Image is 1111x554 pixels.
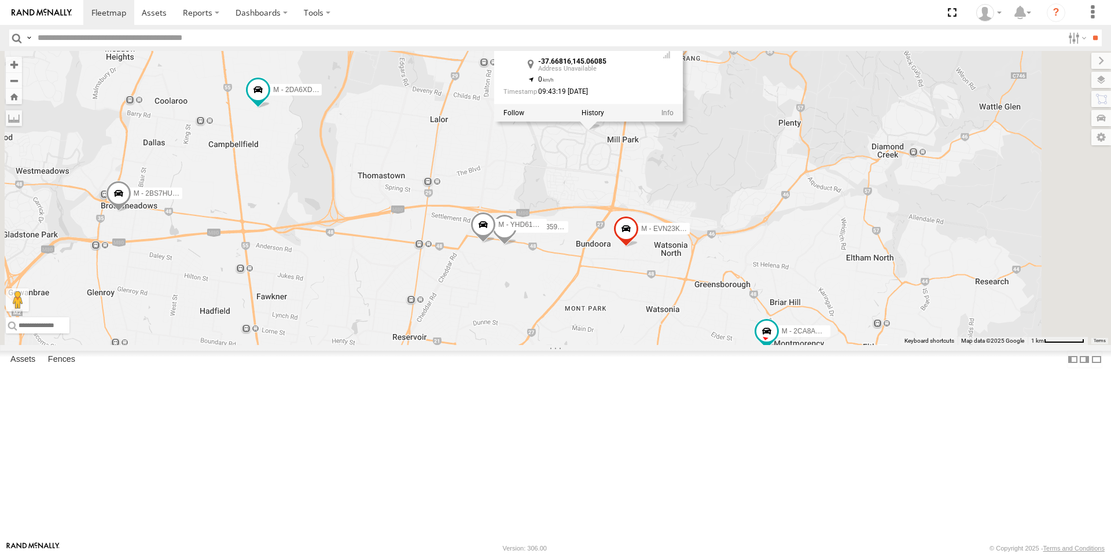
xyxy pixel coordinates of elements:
[503,545,547,552] div: Version: 306.00
[538,58,650,72] div: ,
[782,327,876,335] span: M - 2CA8AO - Yehya Abou-Eid
[6,542,60,554] a: Visit our Website
[5,351,41,368] label: Assets
[972,4,1006,21] div: Tye Clark
[538,75,554,83] span: 0
[961,337,1024,344] span: Map data ©2025 Google
[1079,351,1090,368] label: Dock Summary Table to the Right
[1043,545,1105,552] a: Terms and Conditions
[1067,351,1079,368] label: Dock Summary Table to the Left
[134,189,236,197] span: M - 2BS7HU - [PERSON_NAME]
[989,545,1105,552] div: © Copyright 2025 -
[42,351,81,368] label: Fences
[503,88,650,97] div: Date/time of location update
[6,89,22,104] button: Zoom Home
[6,72,22,89] button: Zoom out
[12,9,72,17] img: rand-logo.svg
[1094,339,1106,343] a: Terms (opens in new tab)
[1091,351,1102,368] label: Hide Summary Table
[1028,337,1088,345] button: Map Scale: 1 km per 66 pixels
[1047,3,1065,22] i: ?
[498,221,602,229] span: M - YHD61W - [PERSON_NAME]
[6,57,22,72] button: Zoom in
[582,109,604,117] label: View Asset History
[273,86,376,94] span: M - 2DA6XD - [PERSON_NAME]
[1064,30,1088,46] label: Search Filter Options
[538,57,571,65] strong: -37.66816
[24,30,34,46] label: Search Query
[6,288,29,311] button: Drag Pegman onto the map to open Street View
[904,337,954,345] button: Keyboard shortcuts
[661,109,674,117] a: View Asset Details
[6,110,22,126] label: Measure
[641,225,743,233] span: M - EVN23K - [PERSON_NAME]
[1091,129,1111,145] label: Map Settings
[660,50,674,60] div: Last Event GSM Signal Strength
[572,57,606,65] strong: 145.06085
[1031,337,1044,344] span: 1 km
[503,109,524,117] label: Realtime tracking of Asset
